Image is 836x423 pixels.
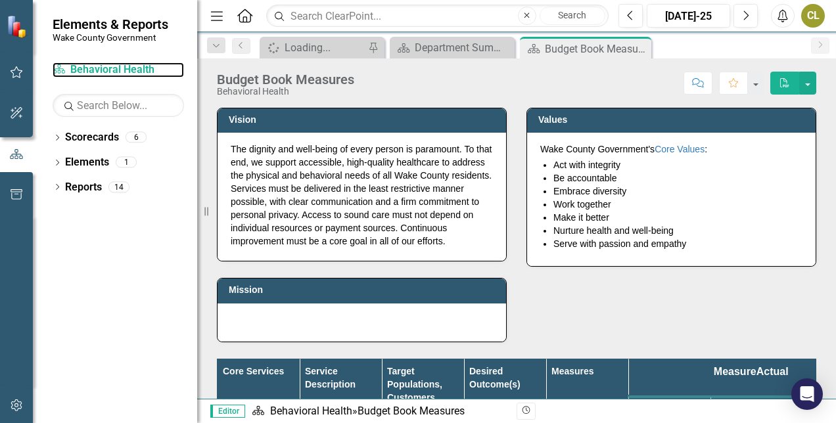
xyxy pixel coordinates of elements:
button: [DATE]-25 [647,4,730,28]
li: Embrace diversity [553,185,802,198]
a: Behavioral Health [53,62,184,78]
div: Loading... [285,39,365,56]
h3: Mission [229,285,499,295]
button: Search [540,7,605,25]
input: Search Below... [53,94,184,117]
small: Wake County Government [53,32,168,43]
li: Act with integrity [553,158,802,171]
a: Reports [65,180,102,195]
span: : [705,144,707,154]
button: CL [801,4,825,28]
div: Department Summary [415,39,511,56]
a: Core Values [655,144,705,154]
a: Scorecards [65,130,119,145]
li: Serve with passion and empathy [553,237,802,250]
div: » [252,404,507,419]
input: Search ClearPoint... [266,5,609,28]
div: Behavioral Health [217,87,354,97]
li: Be accountable [553,171,802,185]
p: The dignity and well-being of every person is paramount. To that end, we support accessible, high... [231,143,493,248]
div: 6 [126,132,147,143]
div: Budget Book Measures [545,41,648,57]
a: Elements [65,155,109,170]
div: Budget Book Measures [358,405,465,417]
span: Search [558,10,586,20]
a: Department Summary [393,39,511,56]
span: Editor [210,405,245,418]
div: Budget Book Measures [217,72,354,87]
div: 1 [116,157,137,168]
img: ClearPoint Strategy [7,15,30,38]
span: Wake County Government's [540,144,655,154]
a: Behavioral Health [270,405,352,417]
span: Elements & Reports [53,16,168,32]
li: Make it better [553,211,802,224]
a: Loading... [263,39,365,56]
h3: Values [538,115,809,125]
div: [DATE]-25 [651,9,726,24]
li: Work together [553,198,802,211]
div: 14 [108,181,129,192]
div: Open Intercom Messenger [791,378,823,410]
h3: Vision [229,115,499,125]
li: Nurture health and well-being [553,224,802,237]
